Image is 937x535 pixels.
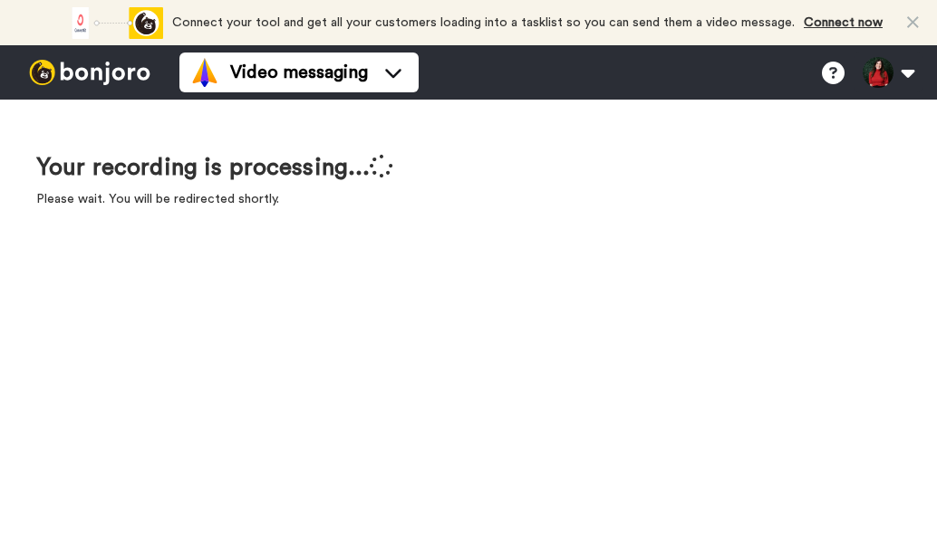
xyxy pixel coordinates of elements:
img: bj-logo-header-white.svg [22,60,158,85]
h1: Your recording is processing... [36,154,393,181]
a: Connect now [804,16,883,29]
p: Please wait. You will be redirected shortly. [36,190,393,208]
span: Video messaging [230,60,368,85]
img: vm-color.svg [190,58,219,87]
div: animation [63,7,163,39]
span: Connect your tool and get all your customers loading into a tasklist so you can send them a video... [172,16,795,29]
